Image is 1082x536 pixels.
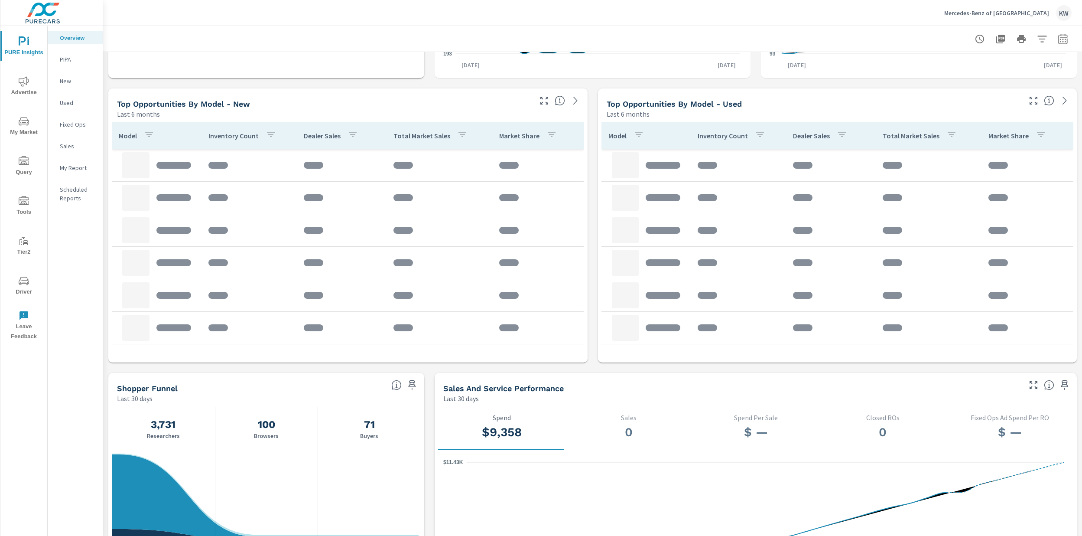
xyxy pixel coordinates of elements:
h5: Top Opportunities by Model - New [117,99,250,108]
h3: 0 [572,425,685,440]
a: See more details in report [569,94,582,108]
p: Dealer Sales [793,131,830,140]
p: Model [119,131,137,140]
p: Last 6 months [117,109,160,119]
span: Find the biggest opportunities within your model lineup by seeing how each model is selling in yo... [555,95,565,106]
p: Scheduled Reports [60,185,96,203]
button: Print Report [1013,30,1030,48]
p: Closed ROs [826,414,939,422]
span: Save this to your personalized report [1058,378,1072,392]
div: Scheduled Reports [48,183,103,205]
button: Make Fullscreen [537,94,551,108]
p: Inventory Count [208,131,259,140]
p: [DATE] [712,61,742,69]
div: Fixed Ops [48,118,103,131]
p: Dealer Sales [304,131,341,140]
div: Overview [48,31,103,44]
span: Tools [3,196,45,217]
p: Market Share [499,131,539,140]
p: Last 30 days [443,393,479,404]
span: Save this to your personalized report [405,378,419,392]
h3: $ — [699,425,812,440]
div: KW [1056,5,1072,21]
h5: Sales and Service Performance [443,384,564,393]
h5: Shopper Funnel [117,384,178,393]
h3: $9,358 [445,425,558,440]
button: Make Fullscreen [1027,378,1040,392]
text: 93 [770,51,776,57]
h3: 0 [826,425,939,440]
p: Total Market Sales [393,131,450,140]
span: Leave Feedback [3,310,45,342]
p: My Report [60,163,96,172]
span: Driver [3,276,45,297]
p: Sales [572,414,685,422]
button: "Export Report to PDF" [992,30,1009,48]
span: Tier2 [3,236,45,257]
p: Sales [60,142,96,150]
p: Spend Per Sale [699,414,812,422]
p: Market Share [988,131,1029,140]
p: Last 6 months [607,109,650,119]
p: Spend [445,414,558,422]
span: Select a tab to understand performance over the selected time range. [1044,380,1054,390]
span: PURE Insights [3,36,45,58]
p: Used [60,98,96,107]
p: [DATE] [1038,61,1068,69]
p: Inventory Count [698,131,748,140]
h5: Top Opportunities by Model - Used [607,99,742,108]
p: New [60,77,96,85]
p: [DATE] [455,61,486,69]
div: Sales [48,140,103,153]
p: Fixed Ops Ad Spend Per RO [953,414,1066,422]
div: nav menu [0,26,47,345]
p: [DATE] [782,61,812,69]
button: Apply Filters [1033,30,1051,48]
p: Overview [60,33,96,42]
div: My Report [48,161,103,174]
h3: $ — [953,425,1066,440]
div: PIPA [48,53,103,66]
p: Model [608,131,627,140]
text: $11.43K [443,459,463,465]
p: Mercedes-Benz of [GEOGRAPHIC_DATA] [944,9,1049,17]
text: 193 [443,51,452,57]
span: Find the biggest opportunities within your model lineup by seeing how each model is selling in yo... [1044,95,1054,106]
button: Make Fullscreen [1027,94,1040,108]
button: Select Date Range [1054,30,1072,48]
span: Advertise [3,76,45,98]
div: New [48,75,103,88]
p: PIPA [60,55,96,64]
p: Total Market Sales [883,131,939,140]
div: Used [48,96,103,109]
a: See more details in report [1058,94,1072,108]
span: Know where every customer is during their purchase journey. View customer activity from first cli... [391,380,402,390]
span: My Market [3,116,45,137]
span: Query [3,156,45,177]
p: Last 30 days [117,393,153,404]
p: Fixed Ops [60,120,96,129]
